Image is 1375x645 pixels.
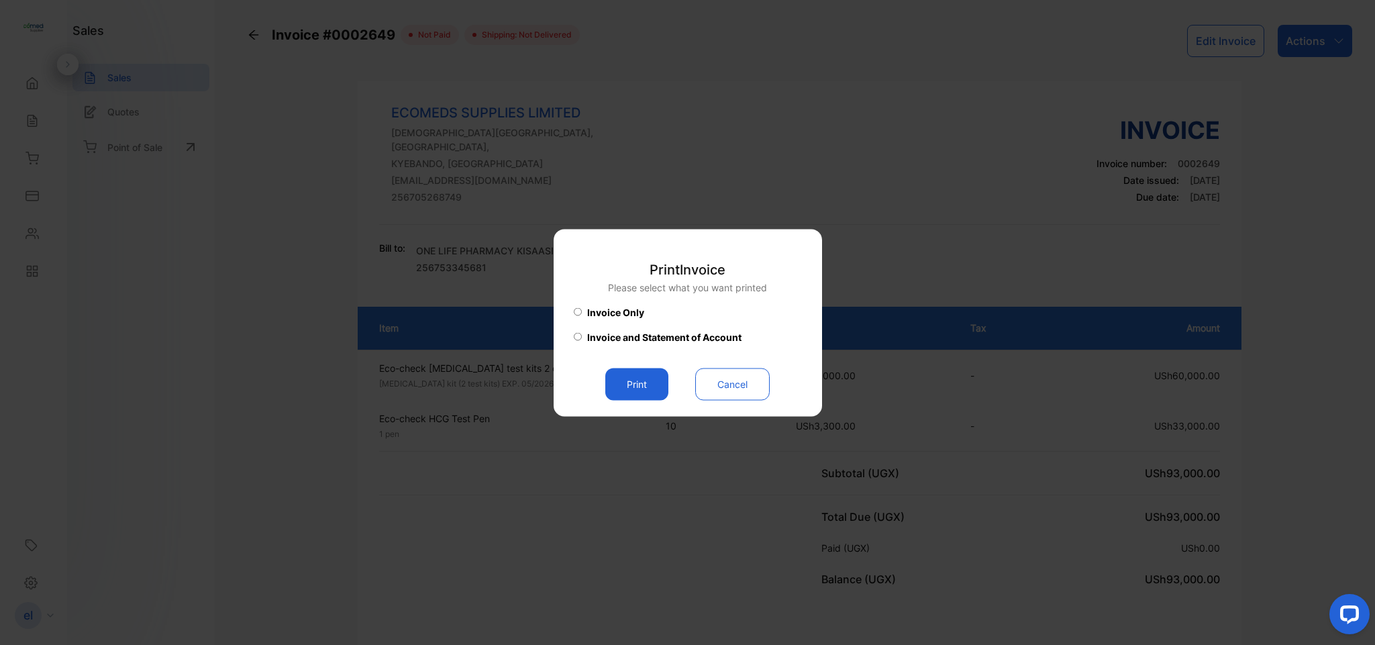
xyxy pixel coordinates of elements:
p: Please select what you want printed [608,280,767,294]
iframe: LiveChat chat widget [1319,589,1375,645]
span: Invoice and Statement of Account [587,330,742,344]
p: Print Invoice [608,259,767,279]
button: Cancel [695,368,770,400]
span: Invoice Only [587,305,644,319]
button: Print [605,368,668,400]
